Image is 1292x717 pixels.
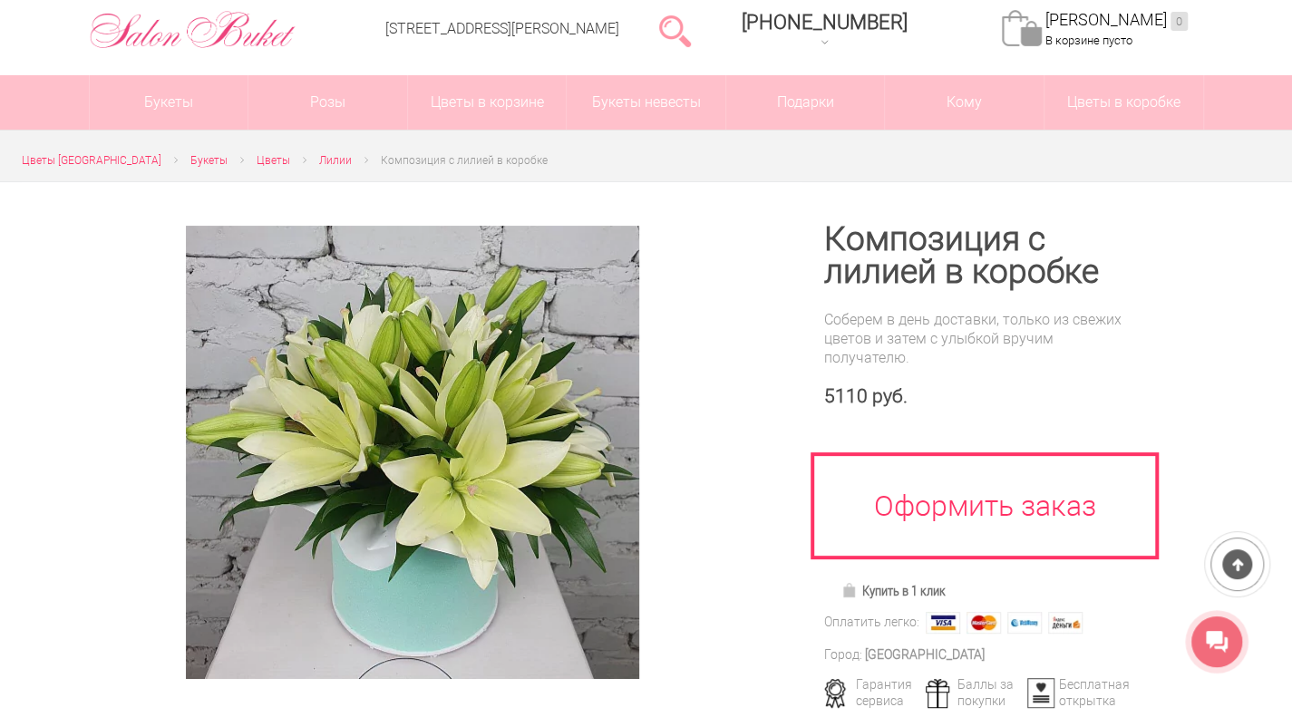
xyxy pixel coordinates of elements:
img: Яндекс Деньги [1048,612,1083,634]
span: Композиция с лилией в коробке [381,154,548,167]
a: Букеты [190,151,228,170]
a: Букеты [90,75,248,130]
a: [PHONE_NUMBER] [731,5,918,56]
a: Подарки [726,75,885,130]
a: Купить в 1 клик [833,578,954,604]
span: [PHONE_NUMBER] [742,11,908,34]
img: MasterCard [967,612,1001,634]
a: Увеличить [44,226,781,679]
div: 5110 руб. [824,385,1137,408]
div: Баллы за покупки [919,676,1024,709]
div: Гарантия сервиса [818,676,922,709]
img: Композиция с лилией в коробке [186,226,639,679]
div: [GEOGRAPHIC_DATA] [865,645,985,664]
div: Оплатить легко: [824,613,919,632]
div: Соберем в день доставки, только из свежих цветов и затем с улыбкой вручим получателю. [824,310,1137,367]
a: Цветы [GEOGRAPHIC_DATA] [22,151,161,170]
span: Букеты [190,154,228,167]
a: Лилии [319,151,352,170]
a: Розы [248,75,407,130]
img: Купить в 1 клик [841,583,862,597]
img: Visa [926,612,960,634]
div: Город: [824,645,862,664]
ins: 0 [1171,12,1188,31]
span: Лилии [319,154,352,167]
div: Бесплатная открытка [1021,676,1125,709]
span: Цветы [257,154,290,167]
a: Цветы в корзине [408,75,567,130]
h1: Композиция с лилией в коробке [824,223,1137,288]
span: В корзине пусто [1045,34,1132,47]
a: Оформить заказ [811,452,1159,559]
span: Кому [885,75,1044,130]
img: Цветы Нижний Новгород [89,6,296,53]
a: [PERSON_NAME] [1045,10,1188,31]
a: [STREET_ADDRESS][PERSON_NAME] [385,20,619,37]
a: Букеты невесты [567,75,725,130]
a: Цветы [257,151,290,170]
a: Цветы в коробке [1044,75,1203,130]
img: Webmoney [1007,612,1042,634]
span: Цветы [GEOGRAPHIC_DATA] [22,154,161,167]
